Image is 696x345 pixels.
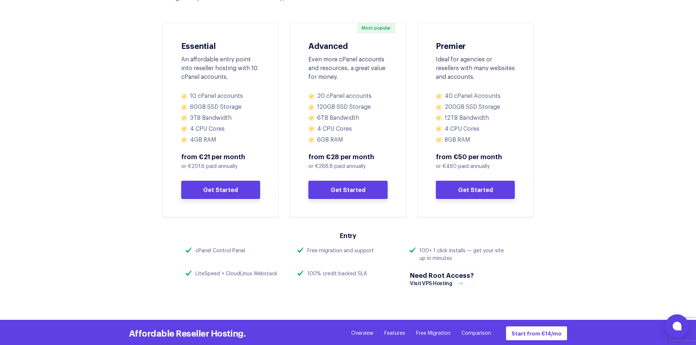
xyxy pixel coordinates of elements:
[308,41,388,50] h3: Advanced
[308,125,388,133] li: 4 CPU Cores
[436,55,515,81] div: Ideal for agencies or resellers with many websites and accounts.
[436,41,515,50] h3: Premier
[195,247,245,255] div: cPanel Control Panel
[436,152,515,161] span: from €50 per month
[308,92,388,100] li: 20 cPanel accounts
[436,103,515,111] li: 200GB SSD Storage
[419,247,511,262] div: 100+ 1 click installs — get your site up in minutes
[436,92,515,100] li: 40 cPanel Accounts
[308,152,388,161] span: from €28 per month
[436,181,515,199] a: Get Started
[186,231,511,239] h3: Entry
[308,181,388,199] a: Get Started
[129,327,246,338] h3: Affordable Reseller Hosting.
[181,136,260,144] li: 4GB RAM
[181,114,260,122] li: 3TB Bandwidth
[357,23,395,33] span: Most popular
[181,55,260,81] div: An affordable entry point into reseller hosting with 10 cPanel accounts.
[195,270,277,278] div: LiteSpeed + CloudLinux Webstack
[461,330,491,337] a: Comparison
[181,92,260,100] li: 10 cPanel accounts
[308,163,388,170] p: or €268.8 paid annually
[384,330,405,337] a: Features
[436,136,515,144] li: 8GB RAM
[308,114,388,122] li: 6TB Bandwidth
[181,181,260,199] a: Get Started
[307,247,374,255] div: Free migration and support
[181,41,260,50] h3: Essential
[181,152,260,161] span: from €21 per month
[308,103,388,111] li: 120GB SSD Storage
[436,114,515,122] li: 12TB Bandwidth
[308,55,388,81] div: Even more cPanel accounts and resources, a great value for money.
[410,270,474,287] a: Need Root Access?Visit VPS Hosting
[181,163,260,170] p: or €201.6 paid annually
[181,125,260,133] li: 4 CPU Cores
[416,330,450,337] a: Free Migration
[308,136,388,144] li: 6GB RAM
[436,125,515,133] li: 4 CPU Cores
[410,281,467,287] div: Visit VPS Hosting
[181,103,260,111] li: 60GB SSD Storage
[506,326,567,341] a: Start from €14/mo
[351,330,373,337] a: Overview
[410,271,474,280] h4: Need Root Access?
[307,270,367,278] div: 100% credit backed SLA
[436,163,515,170] p: or €480 paid annually
[665,314,689,338] button: Open chat window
